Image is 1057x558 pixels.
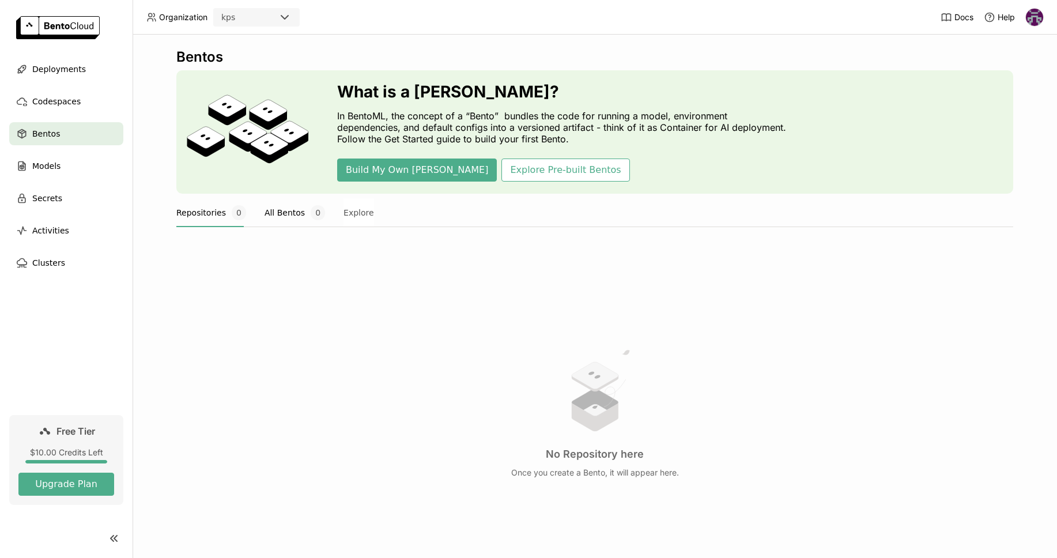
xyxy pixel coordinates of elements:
button: Build My Own [PERSON_NAME] [337,159,497,182]
p: Once you create a Bento, it will appear here. [511,467,679,478]
span: 0 [232,205,246,220]
span: Free Tier [56,425,95,437]
div: Bentos [176,48,1013,66]
button: Explore Pre-built Bentos [501,159,629,182]
div: kps [221,12,235,23]
button: All Bentos [265,198,325,227]
span: Help [998,12,1015,22]
button: Repositories [176,198,246,227]
p: In BentoML, the concept of a “Bento” bundles the code for running a model, environment dependenci... [337,110,792,145]
span: Deployments [32,62,86,76]
a: Free Tier$10.00 Credits LeftUpgrade Plan [9,415,123,505]
a: Deployments [9,58,123,81]
img: no results [552,347,638,434]
img: cover onboarding [186,94,309,170]
a: Codespaces [9,90,123,113]
button: Explore [343,198,374,227]
button: Upgrade Plan [18,473,114,496]
span: Models [32,159,61,173]
span: 0 [311,205,325,220]
a: Activities [9,219,123,242]
span: Bentos [32,127,60,141]
img: zj w [1026,9,1043,26]
h3: No Repository here [546,448,644,461]
a: Docs [941,12,973,23]
span: Organization [159,12,207,22]
img: logo [16,16,100,39]
a: Secrets [9,187,123,210]
a: Clusters [9,251,123,274]
span: Clusters [32,256,65,270]
span: Secrets [32,191,62,205]
span: Docs [954,12,973,22]
input: Selected kps. [236,12,237,24]
div: $10.00 Credits Left [18,447,114,458]
span: Activities [32,224,69,237]
h3: What is a [PERSON_NAME]? [337,82,792,101]
a: Bentos [9,122,123,145]
div: Help [984,12,1015,23]
a: Models [9,154,123,178]
span: Codespaces [32,95,81,108]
